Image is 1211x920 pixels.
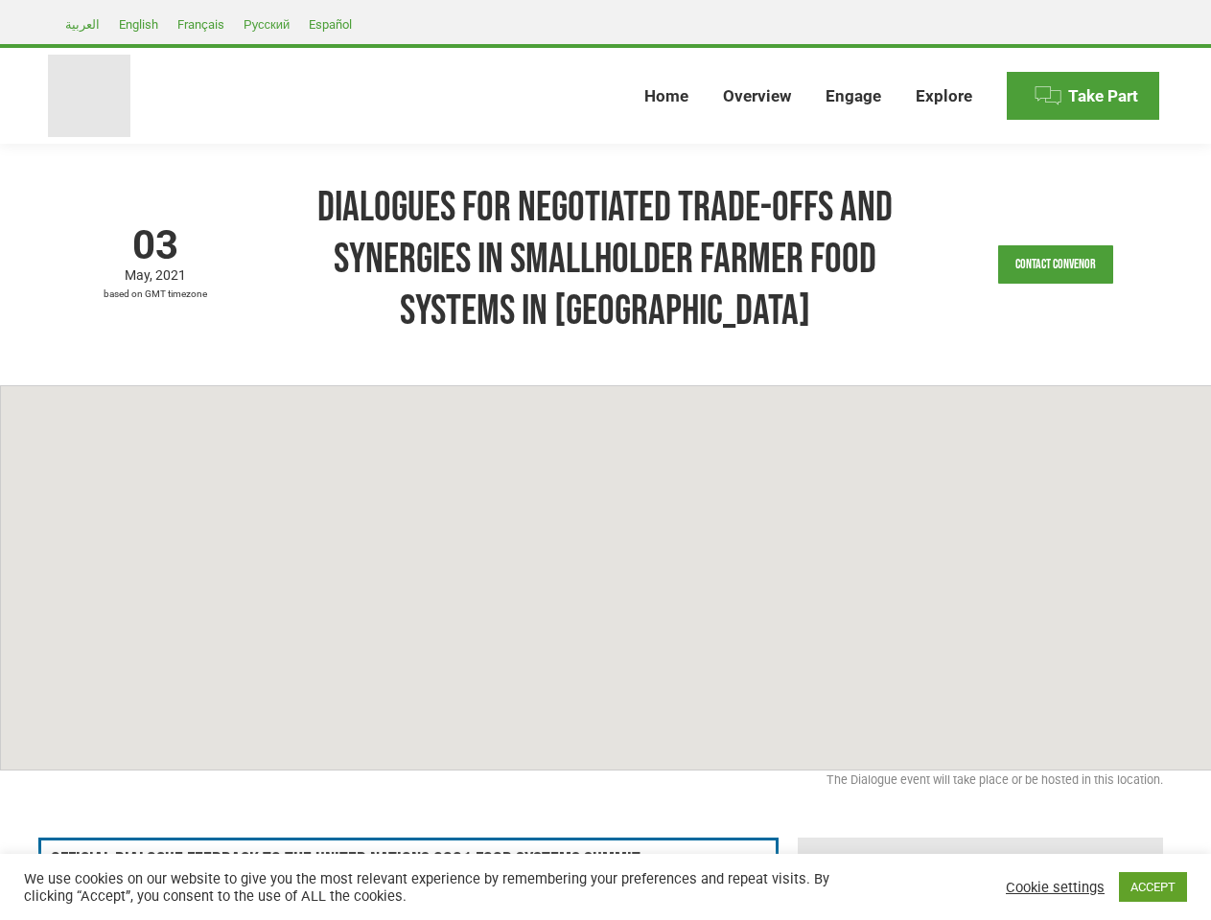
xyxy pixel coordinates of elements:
[48,225,264,265] span: 03
[109,12,168,35] a: English
[168,12,234,35] a: Français
[998,245,1113,284] a: Contact Convenor
[125,267,155,283] span: May
[826,86,881,106] span: Engage
[119,17,158,32] span: English
[56,12,109,35] a: العربية
[1034,81,1062,110] img: Menu icon
[1068,86,1138,106] span: Take Part
[51,850,766,873] h3: Official Dialogue Feedback to the United Nations 2021 Food Systems Summit
[309,17,352,32] span: Español
[1119,872,1187,902] a: ACCEPT
[283,182,929,337] h1: DIALOGUES FOR NEGOTIATED TRADE-OFFS AND SYNERGIES IN SMALLHOLDER FARMER FOOD SYSTEMS IN [GEOGRAPH...
[177,17,224,32] span: Français
[48,55,130,137] img: Food Systems Summit Dialogues
[65,17,100,32] span: العربية
[155,267,186,283] span: 2021
[723,86,791,106] span: Overview
[299,12,361,35] a: Español
[48,285,264,304] span: based on GMT timezone
[244,17,290,32] span: Русский
[24,870,838,905] div: We use cookies on our website to give you the most relevant experience by remembering your prefer...
[644,86,688,106] span: Home
[234,12,299,35] a: Русский
[48,770,1163,799] div: The Dialogue event will take place or be hosted in this location.
[1006,879,1105,896] a: Cookie settings
[916,86,972,106] span: Explore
